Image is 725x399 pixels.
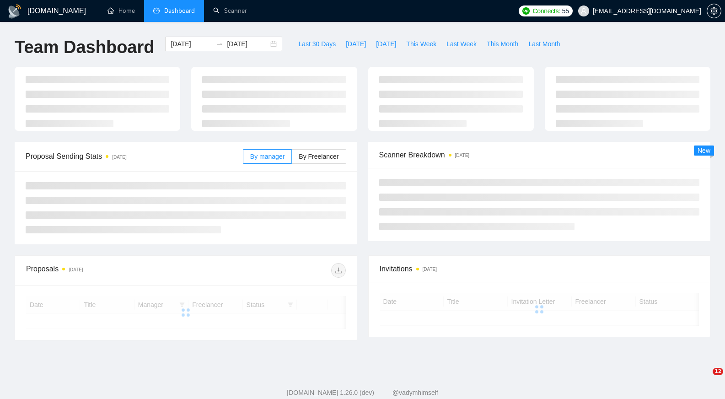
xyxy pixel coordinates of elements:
span: setting [707,7,721,15]
span: 12 [713,368,723,375]
span: By Freelancer [299,153,338,160]
span: Last Week [446,39,477,49]
span: 55 [562,6,569,16]
span: Invitations [380,263,699,275]
img: upwork-logo.png [522,7,530,15]
time: [DATE] [112,155,126,160]
time: [DATE] [423,267,437,272]
a: [DOMAIN_NAME] 1.26.0 (dev) [287,389,374,396]
span: Last Month [528,39,560,49]
button: This Week [401,37,441,51]
span: This Week [406,39,436,49]
span: dashboard [153,7,160,14]
span: Scanner Breakdown [379,149,700,161]
a: setting [707,7,721,15]
input: End date [227,39,269,49]
span: Proposal Sending Stats [26,151,243,162]
span: Last 30 Days [298,39,336,49]
span: This Month [487,39,518,49]
span: user [580,8,587,14]
button: Last Month [523,37,565,51]
button: setting [707,4,721,18]
span: [DATE] [346,39,366,49]
span: New [698,147,710,154]
input: Start date [171,39,212,49]
button: This Month [482,37,523,51]
iframe: Intercom live chat [694,368,716,390]
a: @vadymhimself [392,389,438,396]
span: [DATE] [376,39,396,49]
button: [DATE] [341,37,371,51]
time: [DATE] [455,153,469,158]
button: Last 30 Days [293,37,341,51]
div: Proposals [26,263,186,278]
time: [DATE] [69,267,83,272]
button: Last Week [441,37,482,51]
span: to [216,40,223,48]
h1: Team Dashboard [15,37,154,58]
a: homeHome [107,7,135,15]
img: logo [7,4,22,19]
a: searchScanner [213,7,247,15]
span: Dashboard [164,7,195,15]
span: swap-right [216,40,223,48]
button: [DATE] [371,37,401,51]
span: By manager [250,153,285,160]
span: Connects: [532,6,560,16]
